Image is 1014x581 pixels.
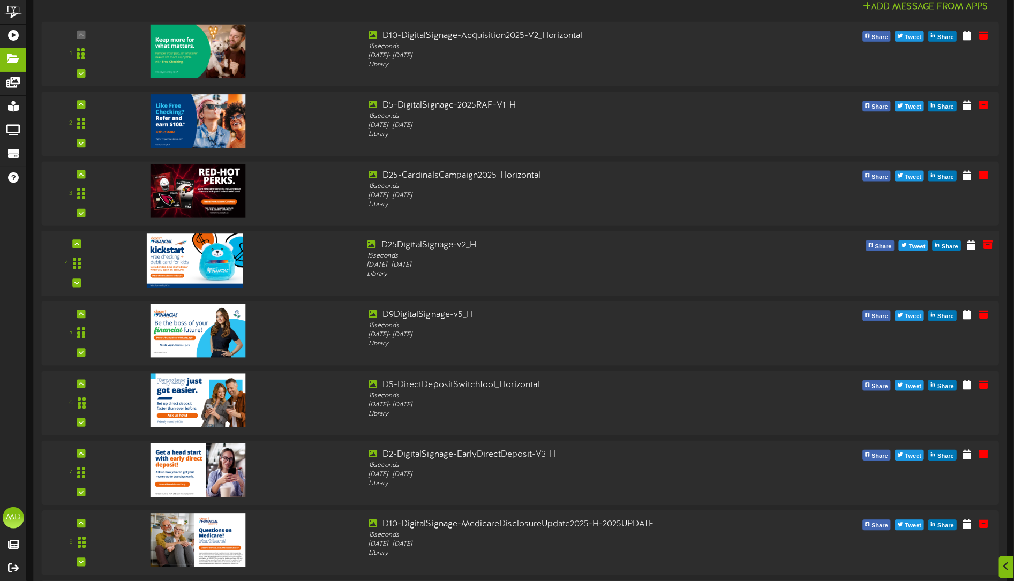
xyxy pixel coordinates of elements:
[936,520,957,532] span: Share
[369,479,752,488] div: Library
[369,169,752,182] div: D25-CardinalsCampaign2025_Horizontal
[369,200,752,209] div: Library
[369,449,752,461] div: D2-DigitalSignage-EarlyDirectDeposit-V3_H
[866,240,895,251] button: Share
[151,373,246,427] img: b4b1285a-ba45-404e-841e-37a7b147d743.jpg
[929,450,957,461] button: Share
[151,304,246,357] img: 1fad2843-ad0d-4298-8cfe-d8e761ffdbfe.jpg
[903,32,923,43] span: Tweet
[369,30,752,42] div: D10-DigitalSignage-Acquisition2025-V2_Horizontal
[895,31,924,42] button: Tweet
[863,310,891,321] button: Share
[151,513,246,567] img: d96a8618-e35e-4233-a0d5-dcfeac6bda13.jpg
[870,101,891,113] span: Share
[870,171,891,183] span: Share
[860,1,992,14] button: Add Message From Apps
[936,450,957,462] span: Share
[369,531,752,540] div: 15 seconds
[936,311,957,322] span: Share
[369,121,752,130] div: [DATE] - [DATE]
[936,32,957,43] span: Share
[69,538,73,547] div: 8
[367,270,754,279] div: Library
[936,101,957,113] span: Share
[369,518,752,531] div: D10-DigitalSignage-MedicareDisclosureUpdate2025-H-2025UPDATE
[151,25,246,78] img: a32dff67-9615-4a9b-a992-1e5af36f42db.jpg
[903,311,923,322] span: Tweet
[369,51,752,61] div: [DATE] - [DATE]
[369,549,752,559] div: Library
[369,309,752,321] div: D9DigitalSignage-v5_H
[929,310,957,321] button: Share
[369,61,752,70] div: Library
[151,164,246,217] img: 0bc3a69d-eb5f-41f1-9db1-67b8153ad178.jpg
[907,241,928,253] span: Tweet
[895,520,924,531] button: Tweet
[369,461,752,470] div: 15 seconds
[369,339,752,349] div: Library
[369,321,752,330] div: 15 seconds
[151,443,246,497] img: 119c8efc-3ac5-4e0b-adc4-8280f25bdbcb.jpg
[873,241,894,253] span: Share
[870,311,891,322] span: Share
[929,520,957,531] button: Share
[903,450,923,462] span: Tweet
[369,191,752,200] div: [DATE] - [DATE]
[903,171,923,183] span: Tweet
[863,450,891,461] button: Share
[369,330,752,339] div: [DATE] - [DATE]
[369,470,752,479] div: [DATE] - [DATE]
[863,520,891,531] button: Share
[870,520,891,532] span: Share
[369,379,752,391] div: D5-DirectDepositSwitchTool_Horizontal
[899,240,928,251] button: Tweet
[895,450,924,461] button: Tweet
[369,100,752,112] div: D5-DigitalSignage-2025RAF-V1_H
[863,380,891,391] button: Share
[895,380,924,391] button: Tweet
[895,101,924,111] button: Tweet
[3,507,24,529] div: MD
[870,381,891,393] span: Share
[929,31,957,42] button: Share
[369,391,752,400] div: 15 seconds
[929,101,957,111] button: Share
[940,241,960,253] span: Share
[863,101,891,111] button: Share
[870,32,891,43] span: Share
[870,450,891,462] span: Share
[903,101,923,113] span: Tweet
[369,540,752,549] div: [DATE] - [DATE]
[151,94,246,148] img: 46100916-a10d-4f4a-a28f-51b073ead09a.jpg
[69,398,73,408] div: 6
[367,239,754,251] div: D25DigitalSignage-v2_H
[903,381,923,393] span: Tweet
[895,171,924,182] button: Tweet
[936,171,957,183] span: Share
[903,520,923,532] span: Tweet
[933,240,961,251] button: Share
[936,381,957,393] span: Share
[369,112,752,121] div: 15 seconds
[369,401,752,410] div: [DATE] - [DATE]
[369,182,752,191] div: 15 seconds
[929,380,957,391] button: Share
[369,130,752,139] div: Library
[863,171,891,182] button: Share
[367,251,754,260] div: 15 seconds
[147,233,243,288] img: e886538a-674b-45cd-a382-c346016f803f.jpg
[367,261,754,270] div: [DATE] - [DATE]
[369,410,752,419] div: Library
[895,310,924,321] button: Tweet
[369,42,752,51] div: 15 seconds
[863,31,891,42] button: Share
[929,171,957,182] button: Share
